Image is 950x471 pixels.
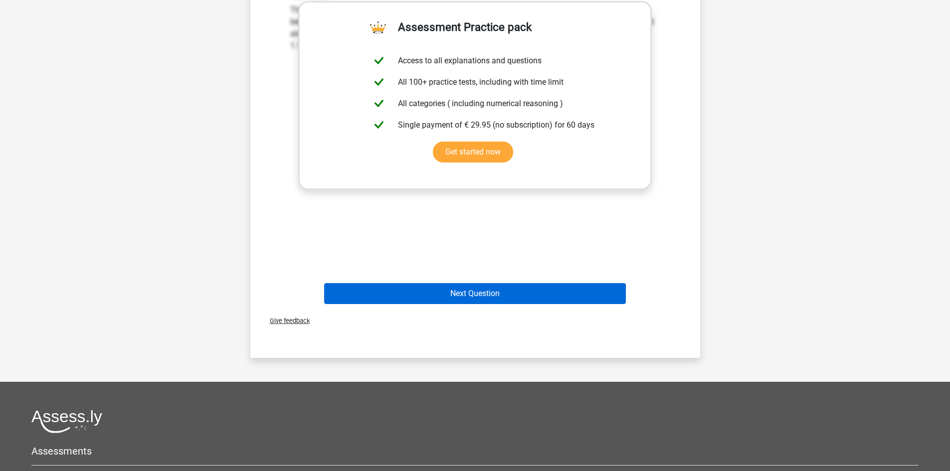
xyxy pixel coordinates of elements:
[324,283,626,304] button: Next Question
[31,410,102,433] img: Assessly logo
[31,445,919,457] h5: Assessments
[433,142,513,162] a: Get started now
[262,317,310,324] span: Give feedback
